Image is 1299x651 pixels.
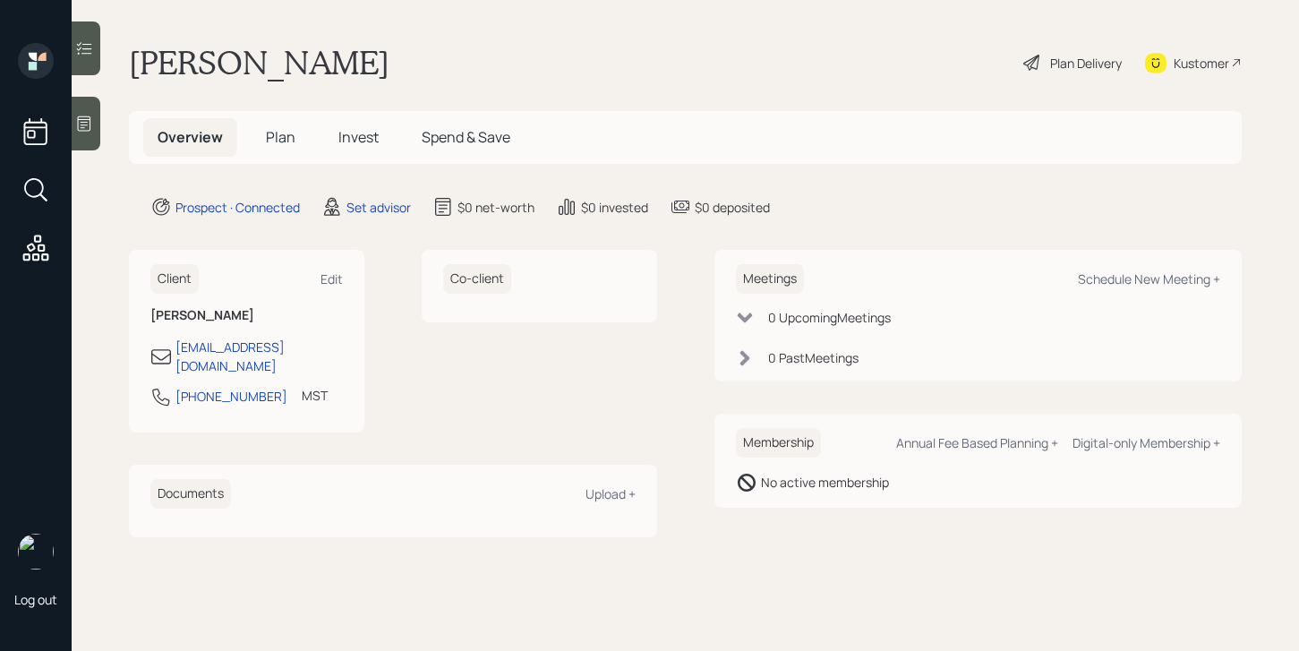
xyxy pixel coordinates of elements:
[581,198,648,217] div: $0 invested
[175,198,300,217] div: Prospect · Connected
[266,127,295,147] span: Plan
[768,348,859,367] div: 0 Past Meeting s
[150,308,343,323] h6: [PERSON_NAME]
[736,264,804,294] h6: Meetings
[158,127,223,147] span: Overview
[14,591,57,608] div: Log out
[695,198,770,217] div: $0 deposited
[302,386,328,405] div: MST
[1174,54,1229,73] div: Kustomer
[585,485,636,502] div: Upload +
[175,387,287,406] div: [PHONE_NUMBER]
[1050,54,1122,73] div: Plan Delivery
[150,264,199,294] h6: Client
[736,428,821,458] h6: Membership
[457,198,534,217] div: $0 net-worth
[338,127,379,147] span: Invest
[175,338,343,375] div: [EMAIL_ADDRESS][DOMAIN_NAME]
[1078,270,1220,287] div: Schedule New Meeting +
[18,534,54,570] img: retirable_logo.png
[129,43,389,82] h1: [PERSON_NAME]
[320,270,343,287] div: Edit
[768,308,891,327] div: 0 Upcoming Meeting s
[346,198,411,217] div: Set advisor
[896,434,1058,451] div: Annual Fee Based Planning +
[422,127,510,147] span: Spend & Save
[1073,434,1220,451] div: Digital-only Membership +
[150,479,231,509] h6: Documents
[443,264,511,294] h6: Co-client
[761,473,889,492] div: No active membership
